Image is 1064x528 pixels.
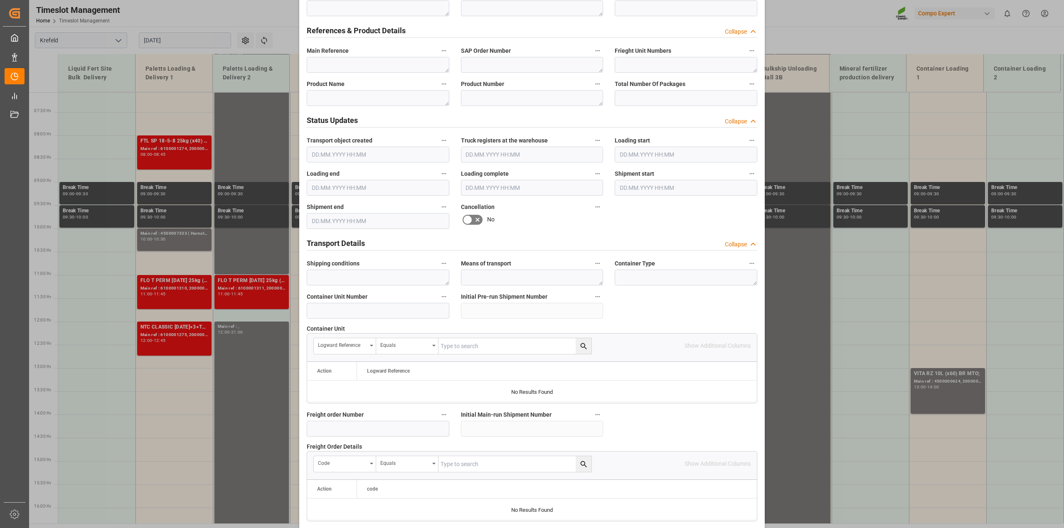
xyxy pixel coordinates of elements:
[318,339,367,349] div: Logward Reference
[461,259,511,268] span: Means of transport
[438,338,591,354] input: Type to search
[438,291,449,302] button: Container Unit Number
[487,215,495,224] span: No
[307,115,358,126] h2: Status Updates
[307,259,360,268] span: Shipping conditions
[307,213,449,229] input: DD.MM.YYYY HH:MM
[380,339,429,349] div: Equals
[307,410,364,419] span: Freight order Number
[307,47,349,55] span: Main Reference
[592,135,603,146] button: Truck registers at the warehouse
[461,410,552,419] span: Initial Main-run Shipment Number
[376,456,438,472] button: open menu
[318,457,367,467] div: code
[592,201,603,212] button: Cancellation
[615,47,671,55] span: Frieght Unit Numbers
[307,442,362,451] span: Freight Order Details
[592,258,603,269] button: Means of transport
[461,292,547,301] span: Initial Pre-run Shipment Number
[307,147,449,162] input: DD.MM.YYYY HH:MM
[307,169,340,178] span: Loading end
[461,180,603,196] input: DD.MM.YYYY HH:MM
[438,456,591,472] input: Type to search
[615,180,757,196] input: DD.MM.YYYY HH:MM
[592,291,603,302] button: Initial Pre-run Shipment Number
[461,203,495,211] span: Cancellation
[307,292,367,301] span: Container Unit Number
[592,79,603,89] button: Product Number
[615,147,757,162] input: DD.MM.YYYY HH:MM
[438,201,449,212] button: Shipment end
[438,135,449,146] button: Transport object created
[746,258,757,269] button: Container Type
[317,486,332,492] div: Action
[367,368,410,374] span: Logward Reference
[438,45,449,56] button: Main Reference
[725,117,747,126] div: Collapse
[746,45,757,56] button: Frieght Unit Numbers
[307,136,372,145] span: Transport object created
[314,456,376,472] button: open menu
[380,457,429,467] div: Equals
[307,80,345,88] span: Product Name
[307,180,449,196] input: DD.MM.YYYY HH:MM
[576,338,591,354] button: search button
[615,136,650,145] span: Loading start
[615,80,685,88] span: Total Number Of Packages
[725,27,747,36] div: Collapse
[615,259,655,268] span: Container Type
[461,136,548,145] span: Truck registers at the warehouse
[376,338,438,354] button: open menu
[746,168,757,179] button: Shipment start
[461,47,511,55] span: SAP Order Number
[367,486,378,492] span: code
[307,324,345,333] span: Container Unit
[461,80,504,88] span: Product Number
[438,79,449,89] button: Product Name
[592,409,603,420] button: Initial Main-run Shipment Number
[314,338,376,354] button: open menu
[615,169,654,178] span: Shipment start
[725,240,747,249] div: Collapse
[592,45,603,56] button: SAP Order Number
[746,135,757,146] button: Loading start
[317,368,332,374] div: Action
[438,168,449,179] button: Loading end
[438,258,449,269] button: Shipping conditions
[307,203,344,211] span: Shipment end
[307,25,406,36] h2: References & Product Details
[461,169,509,178] span: Loading complete
[576,456,591,472] button: search button
[307,238,365,249] h2: Transport Details
[592,168,603,179] button: Loading complete
[746,79,757,89] button: Total Number Of Packages
[461,147,603,162] input: DD.MM.YYYY HH:MM
[438,409,449,420] button: Freight order Number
